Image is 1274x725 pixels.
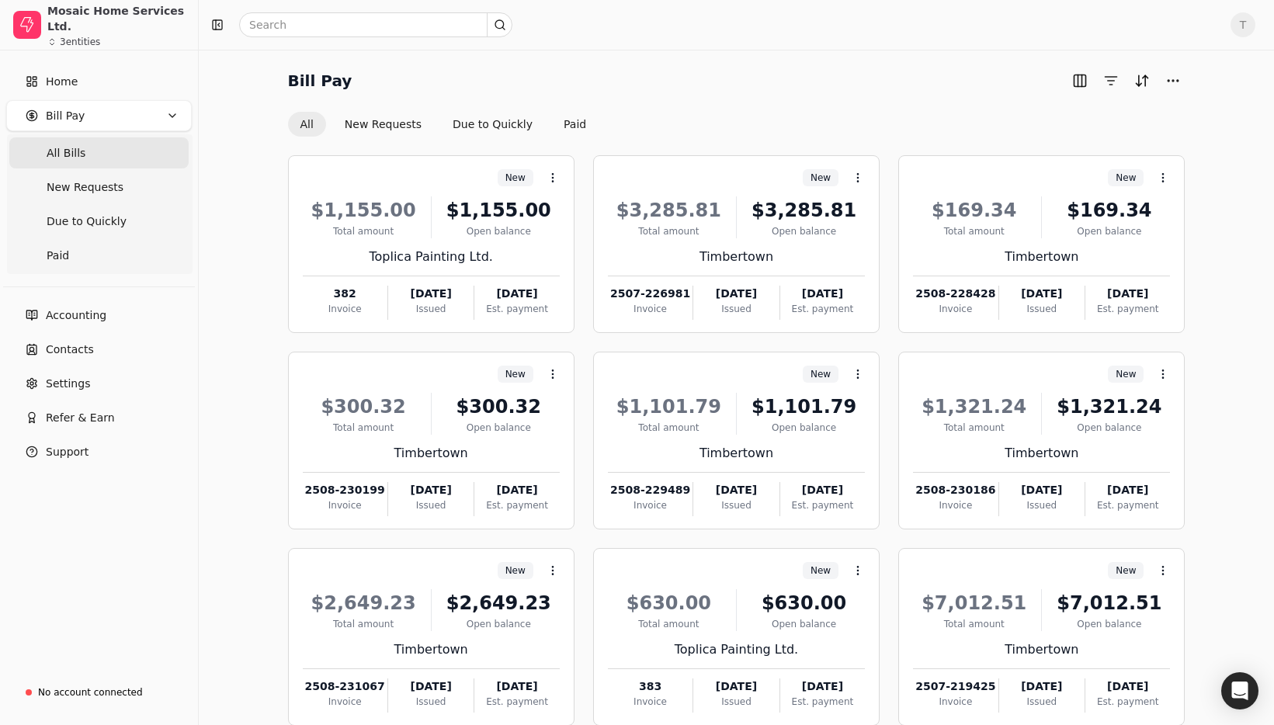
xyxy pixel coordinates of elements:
[303,248,560,266] div: Toplica Painting Ltd.
[693,302,779,316] div: Issued
[693,678,779,695] div: [DATE]
[388,302,474,316] div: Issued
[438,589,560,617] div: $2,649.23
[743,393,865,421] div: $1,101.79
[6,402,192,433] button: Refer & Earn
[608,196,730,224] div: $3,285.81
[1048,224,1170,238] div: Open balance
[6,334,192,365] a: Contacts
[1085,498,1170,512] div: Est. payment
[9,206,189,237] a: Due to Quickly
[693,286,779,302] div: [DATE]
[913,695,998,709] div: Invoice
[1048,393,1170,421] div: $1,321.24
[505,564,526,578] span: New
[608,248,865,266] div: Timbertown
[913,678,998,695] div: 2507-219425
[47,179,123,196] span: New Requests
[913,421,1035,435] div: Total amount
[46,410,115,426] span: Refer & Earn
[608,302,693,316] div: Invoice
[780,498,865,512] div: Est. payment
[303,617,425,631] div: Total amount
[239,12,512,37] input: Search
[303,286,387,302] div: 382
[608,678,693,695] div: 383
[608,482,693,498] div: 2508-229489
[303,695,387,709] div: Invoice
[913,444,1170,463] div: Timbertown
[1085,695,1170,709] div: Est. payment
[303,393,425,421] div: $300.32
[913,286,998,302] div: 2508-228428
[999,678,1085,695] div: [DATE]
[6,66,192,97] a: Home
[288,68,352,93] h2: Bill Pay
[693,498,779,512] div: Issued
[999,302,1085,316] div: Issued
[46,444,89,460] span: Support
[1085,482,1170,498] div: [DATE]
[438,421,560,435] div: Open balance
[9,137,189,168] a: All Bills
[913,224,1035,238] div: Total amount
[6,100,192,131] button: Bill Pay
[913,393,1035,421] div: $1,321.24
[474,302,559,316] div: Est. payment
[608,393,730,421] div: $1,101.79
[780,482,865,498] div: [DATE]
[913,302,998,316] div: Invoice
[9,172,189,203] a: New Requests
[608,617,730,631] div: Total amount
[438,617,560,631] div: Open balance
[440,112,545,137] button: Due to Quickly
[608,444,865,463] div: Timbertown
[1085,678,1170,695] div: [DATE]
[1221,672,1258,709] div: Open Intercom Messenger
[811,171,831,185] span: New
[999,482,1085,498] div: [DATE]
[505,367,526,381] span: New
[913,640,1170,659] div: Timbertown
[1048,589,1170,617] div: $7,012.51
[1161,68,1185,93] button: More
[1231,12,1255,37] button: T
[438,196,560,224] div: $1,155.00
[608,224,730,238] div: Total amount
[1048,421,1170,435] div: Open balance
[608,498,693,512] div: Invoice
[46,307,106,324] span: Accounting
[388,695,474,709] div: Issued
[288,112,599,137] div: Invoice filter options
[438,393,560,421] div: $300.32
[303,589,425,617] div: $2,649.23
[1048,617,1170,631] div: Open balance
[780,678,865,695] div: [DATE]
[743,196,865,224] div: $3,285.81
[1116,367,1136,381] span: New
[388,498,474,512] div: Issued
[60,37,100,47] div: 3 entities
[913,196,1035,224] div: $169.34
[811,367,831,381] span: New
[303,421,425,435] div: Total amount
[303,678,387,695] div: 2508-231067
[46,342,94,358] span: Contacts
[474,678,559,695] div: [DATE]
[474,286,559,302] div: [DATE]
[608,421,730,435] div: Total amount
[303,224,425,238] div: Total amount
[6,300,192,331] a: Accounting
[743,617,865,631] div: Open balance
[303,302,387,316] div: Invoice
[1130,68,1154,93] button: Sort
[303,482,387,498] div: 2508-230199
[46,376,90,392] span: Settings
[780,302,865,316] div: Est. payment
[608,286,693,302] div: 2507-226981
[46,74,78,90] span: Home
[1048,196,1170,224] div: $169.34
[46,108,85,124] span: Bill Pay
[1116,564,1136,578] span: New
[913,589,1035,617] div: $7,012.51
